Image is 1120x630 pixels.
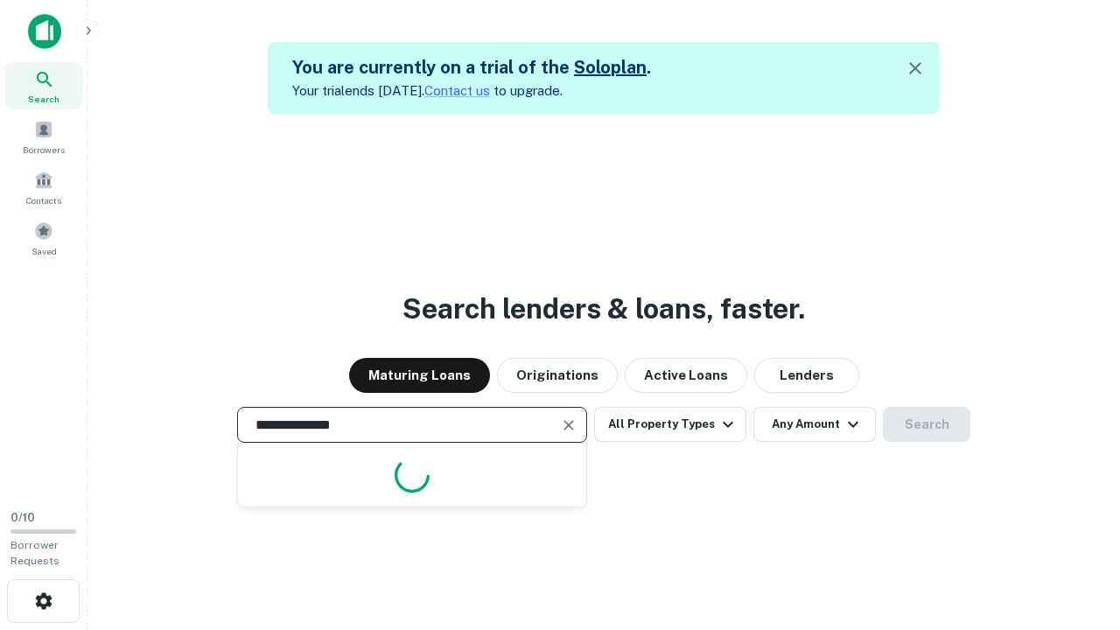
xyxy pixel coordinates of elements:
button: Lenders [754,358,859,393]
button: Any Amount [753,407,876,442]
a: Soloplan [574,57,647,78]
a: Search [5,62,82,109]
a: Contact us [424,83,490,98]
iframe: Chat Widget [1032,490,1120,574]
a: Borrowers [5,113,82,160]
button: Clear [556,413,581,437]
button: Active Loans [625,358,747,393]
img: capitalize-icon.png [28,14,61,49]
span: Borrowers [23,143,65,157]
span: Saved [31,244,57,258]
button: All Property Types [594,407,746,442]
span: Search [28,92,59,106]
p: Your trial ends [DATE]. to upgrade. [292,80,651,101]
span: 0 / 10 [10,511,35,524]
a: Contacts [5,164,82,211]
a: Saved [5,214,82,262]
button: Maturing Loans [349,358,490,393]
span: Contacts [26,193,61,207]
h3: Search lenders & loans, faster. [402,288,805,330]
h5: You are currently on a trial of the . [292,54,651,80]
span: Borrower Requests [10,539,59,567]
button: Originations [497,358,618,393]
